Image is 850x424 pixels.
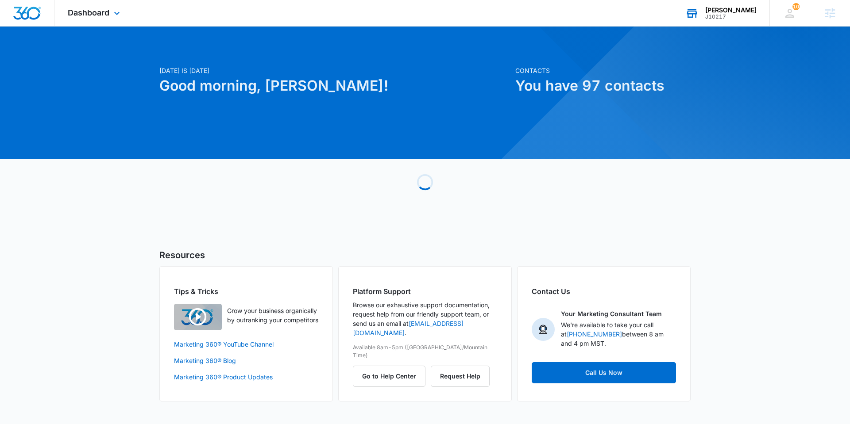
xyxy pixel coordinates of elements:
[561,309,662,318] p: Your Marketing Consultant Team
[174,286,318,297] h2: Tips & Tricks
[532,286,676,297] h2: Contact Us
[567,330,622,338] a: [PHONE_NUMBER]
[159,248,691,262] h5: Resources
[174,340,318,349] a: Marketing 360® YouTube Channel
[353,286,497,297] h2: Platform Support
[792,3,800,10] div: notifications count
[353,300,497,337] p: Browse our exhaustive support documentation, request help from our friendly support team, or send...
[159,66,510,75] p: [DATE] is [DATE]
[174,372,318,382] a: Marketing 360® Product Updates
[68,8,109,17] span: Dashboard
[353,366,425,387] button: Go to Help Center
[705,7,757,14] div: account name
[227,306,318,325] p: Grow your business organically by outranking your competitors
[705,14,757,20] div: account id
[159,75,510,96] h1: Good morning, [PERSON_NAME]!
[561,320,676,348] p: We're available to take your call at between 8 am and 4 pm MST.
[532,318,555,341] img: Your Marketing Consultant Team
[532,362,676,383] a: Call Us Now
[515,66,691,75] p: Contacts
[515,75,691,96] h1: You have 97 contacts
[431,372,490,380] a: Request Help
[174,356,318,365] a: Marketing 360® Blog
[431,366,490,387] button: Request Help
[353,372,431,380] a: Go to Help Center
[174,304,222,330] img: Quick Overview Video
[792,3,800,10] span: 10
[353,344,497,359] p: Available 8am-5pm ([GEOGRAPHIC_DATA]/Mountain Time)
